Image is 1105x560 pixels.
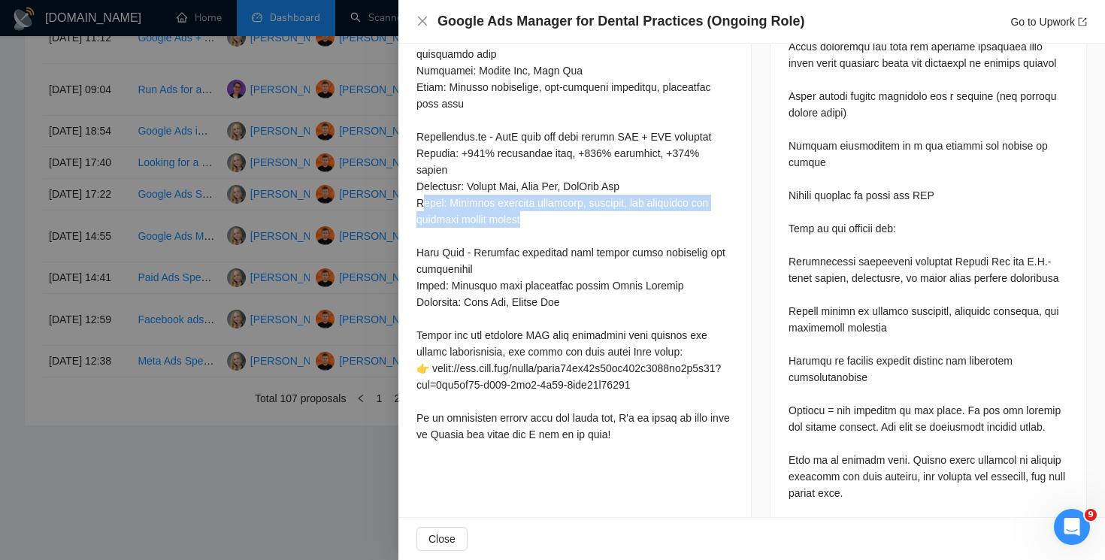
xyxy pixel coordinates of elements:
[1085,509,1097,521] span: 9
[1078,17,1087,26] span: export
[437,12,804,31] h4: Google Ads Manager for Dental Practices (Ongoing Role)
[416,15,428,27] span: close
[416,527,468,551] button: Close
[1054,509,1090,545] iframe: Intercom live chat
[428,531,456,547] span: Close
[416,15,428,28] button: Close
[1010,16,1087,28] a: Go to Upworkexport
